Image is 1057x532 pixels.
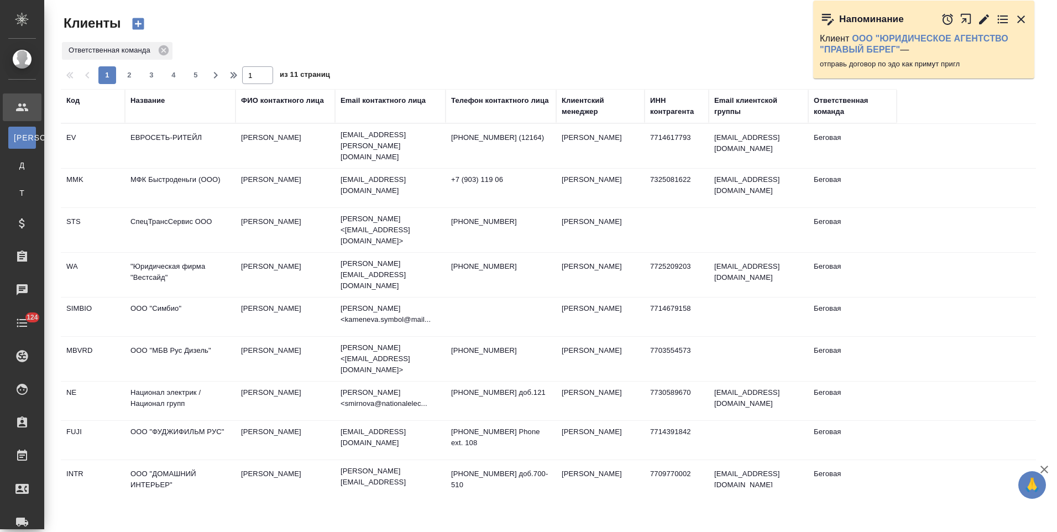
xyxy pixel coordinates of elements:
[996,13,1009,26] button: Перейти в todo
[66,95,80,106] div: Код
[556,340,645,378] td: [PERSON_NAME]
[125,421,236,460] td: ООО "ФУДЖИФИЛЬМ РУС"
[709,382,808,420] td: [EMAIL_ADDRESS][DOMAIN_NAME]
[236,340,335,378] td: [PERSON_NAME]
[236,255,335,294] td: [PERSON_NAME]
[125,169,236,207] td: МФК Быстроденьги (ООО)
[341,258,440,291] p: [PERSON_NAME][EMAIL_ADDRESS][DOMAIN_NAME]
[341,174,440,196] p: [EMAIL_ADDRESS][DOMAIN_NAME]
[236,169,335,207] td: [PERSON_NAME]
[1023,473,1042,497] span: 🙏
[814,95,891,117] div: Ответственная команда
[709,255,808,294] td: [EMAIL_ADDRESS][DOMAIN_NAME]
[341,387,440,409] p: [PERSON_NAME] <smirnova@nationalelec...
[341,342,440,375] p: [PERSON_NAME] <[EMAIL_ADDRESS][DOMAIN_NAME]>
[165,66,182,84] button: 4
[3,309,41,337] a: 124
[61,340,125,378] td: MBVRD
[808,169,897,207] td: Беговая
[808,211,897,249] td: Беговая
[1014,13,1028,26] button: Закрыть
[121,66,138,84] button: 2
[808,463,897,502] td: Беговая
[451,345,551,356] p: [PHONE_NUMBER]
[556,463,645,502] td: [PERSON_NAME]
[650,95,703,117] div: ИНН контрагента
[451,132,551,143] p: [PHONE_NUMBER] (12164)
[341,466,440,499] p: [PERSON_NAME][EMAIL_ADDRESS][DOMAIN_NAME]
[8,154,36,176] a: Д
[451,95,549,106] div: Телефон контактного лица
[187,70,205,81] span: 5
[125,382,236,420] td: Национал электрик / Национал групп
[236,382,335,420] td: [PERSON_NAME]
[556,421,645,460] td: [PERSON_NAME]
[143,66,160,84] button: 3
[645,340,709,378] td: 7703554573
[820,34,1008,54] a: ООО "ЮРИДИЧЕСКОЕ АГЕНТСТВО "ПРАВЫЙ БЕРЕГ"
[61,169,125,207] td: MMK
[451,174,551,185] p: +7 (903) 119 06
[61,211,125,249] td: STS
[341,129,440,163] p: [EMAIL_ADDRESS][PERSON_NAME][DOMAIN_NAME]
[61,298,125,336] td: SIMBIO
[61,463,125,502] td: INTR
[941,13,954,26] button: Отложить
[14,187,30,199] span: Т
[808,127,897,165] td: Беговая
[451,387,551,398] p: [PHONE_NUMBER] доб.121
[556,169,645,207] td: [PERSON_NAME]
[69,45,154,56] p: Ответственная команда
[236,463,335,502] td: [PERSON_NAME]
[125,463,236,502] td: ООО "ДОМАШНИЙ ИНТЕРЬЕР"
[451,468,551,491] p: [PHONE_NUMBER] доб.700-510
[808,382,897,420] td: Беговая
[709,127,808,165] td: [EMAIL_ADDRESS][DOMAIN_NAME]
[1018,471,1046,499] button: 🙏
[808,340,897,378] td: Беговая
[645,169,709,207] td: 7325081622
[977,13,991,26] button: Редактировать
[820,33,1028,55] p: Клиент —
[709,463,808,502] td: [EMAIL_ADDRESS][DOMAIN_NAME]
[839,14,904,25] p: Напоминание
[341,303,440,325] p: [PERSON_NAME] <kameneva.symbol@mail...
[709,169,808,207] td: [EMAIL_ADDRESS][DOMAIN_NAME]
[556,127,645,165] td: [PERSON_NAME]
[125,211,236,249] td: СпецТрансСервис ООО
[808,421,897,460] td: Беговая
[236,211,335,249] td: [PERSON_NAME]
[562,95,639,117] div: Клиентский менеджер
[280,68,330,84] span: из 11 страниц
[341,95,426,106] div: Email контактного лица
[645,463,709,502] td: 7709770002
[130,95,165,106] div: Название
[714,95,803,117] div: Email клиентской группы
[236,127,335,165] td: [PERSON_NAME]
[165,70,182,81] span: 4
[187,66,205,84] button: 5
[241,95,324,106] div: ФИО контактного лица
[61,127,125,165] td: EV
[143,70,160,81] span: 3
[645,255,709,294] td: 7725209203
[556,382,645,420] td: [PERSON_NAME]
[14,132,30,143] span: [PERSON_NAME]
[121,70,138,81] span: 2
[820,59,1028,70] p: отправь договор по эдо как примут пригл
[645,127,709,165] td: 7714617793
[341,426,440,448] p: [EMAIL_ADDRESS][DOMAIN_NAME]
[125,255,236,294] td: "Юридическая фирма "Вестсайд"
[645,298,709,336] td: 7714679158
[125,127,236,165] td: ЕВРОСЕТЬ-РИТЕЙЛ
[125,298,236,336] td: ООО "Симбио"
[125,340,236,378] td: ООО "МБВ Рус Дизель"
[645,382,709,420] td: 7730589670
[556,211,645,249] td: [PERSON_NAME]
[341,213,440,247] p: [PERSON_NAME] <[EMAIL_ADDRESS][DOMAIN_NAME]>
[451,426,551,448] p: [PHONE_NUMBER] Phone ext. 108
[125,14,151,33] button: Создать
[20,312,45,323] span: 124
[14,160,30,171] span: Д
[236,298,335,336] td: [PERSON_NAME]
